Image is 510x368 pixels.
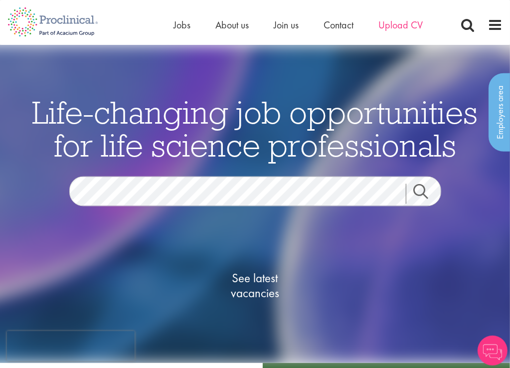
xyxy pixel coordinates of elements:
span: See latest vacancies [205,271,305,301]
img: Chatbot [478,336,508,366]
a: Upload CV [378,18,423,31]
a: About us [215,18,249,31]
a: Contact [324,18,353,31]
a: Job search submit button [406,184,449,203]
iframe: reCAPTCHA [7,331,135,361]
a: See latestvacancies [205,231,305,341]
a: Join us [274,18,299,31]
span: Life-changing job opportunities for life science professionals [32,92,478,165]
a: Jobs [173,18,190,31]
